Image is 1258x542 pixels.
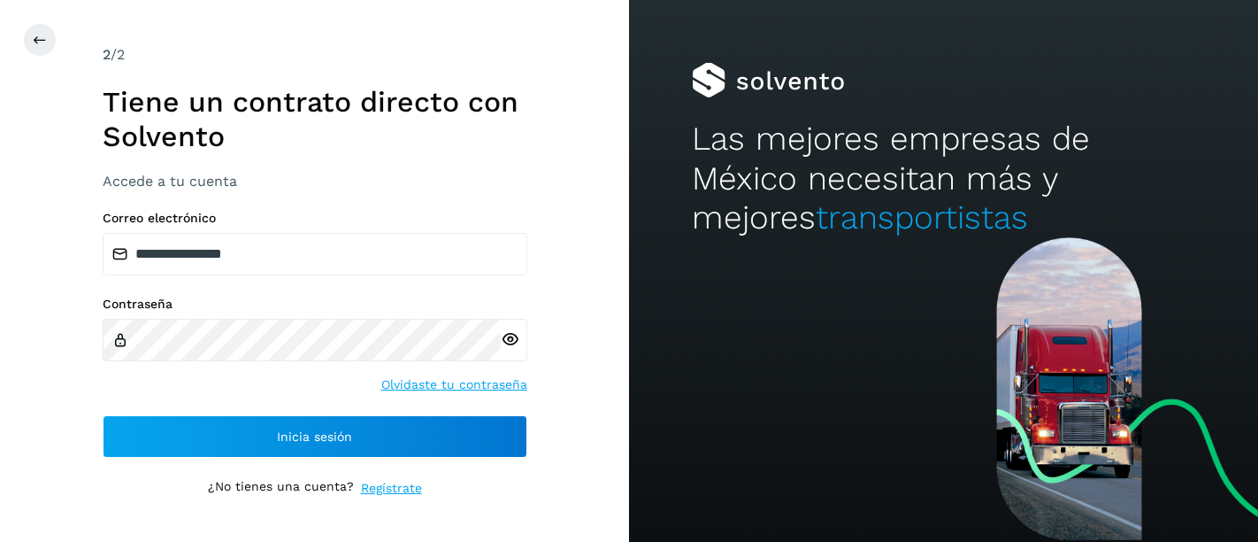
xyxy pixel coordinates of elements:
[103,297,527,312] label: Contraseña
[103,173,527,190] h3: Accede a tu cuenta
[208,479,354,498] p: ¿No tienes una cuenta?
[381,376,527,394] a: Olvidaste tu contraseña
[277,430,352,443] span: Inicia sesión
[361,479,422,498] a: Regístrate
[103,211,527,226] label: Correo electrónico
[816,198,1028,236] span: transportistas
[103,415,527,458] button: Inicia sesión
[103,85,527,153] h1: Tiene un contrato directo con Solvento
[692,120,1195,237] h2: Las mejores empresas de México necesitan más y mejores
